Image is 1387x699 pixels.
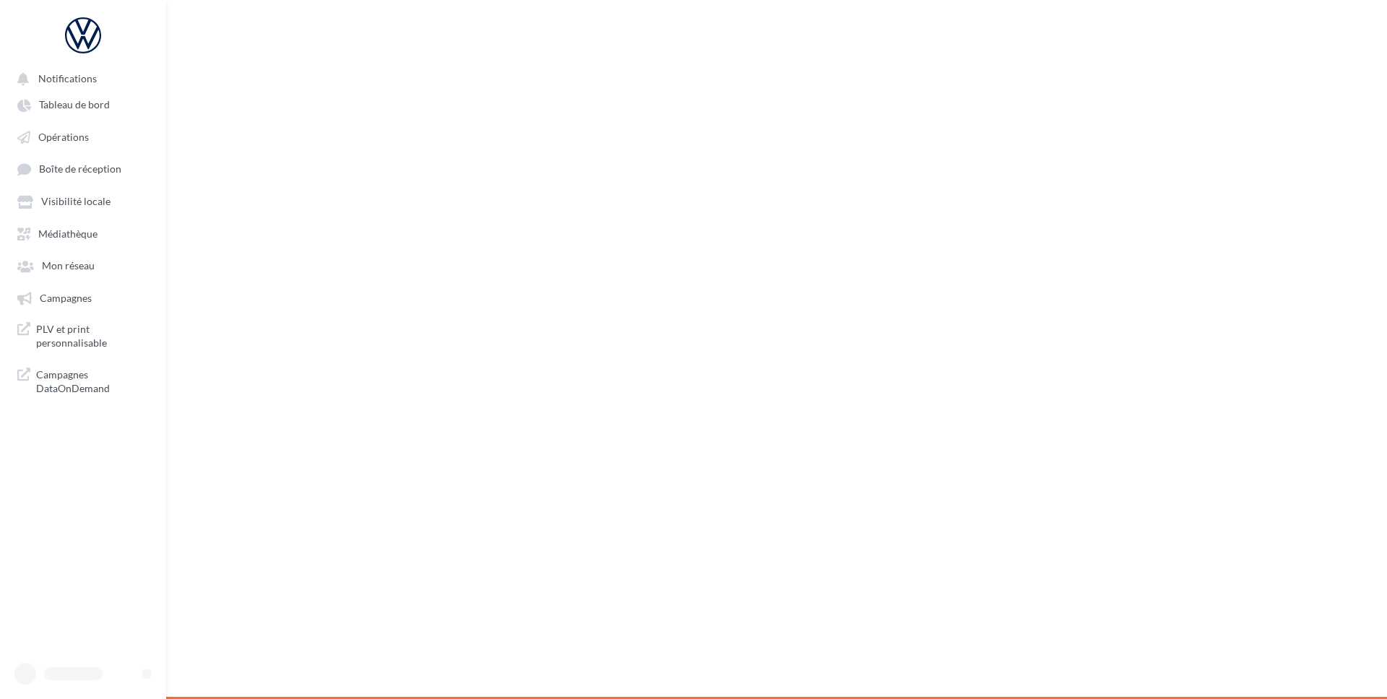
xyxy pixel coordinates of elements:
[39,163,121,175] span: Boîte de réception
[9,285,157,311] a: Campagnes
[40,292,92,304] span: Campagnes
[38,227,98,240] span: Médiathèque
[9,362,157,401] a: Campagnes DataOnDemand
[9,220,157,246] a: Médiathèque
[41,196,111,208] span: Visibilité locale
[36,368,149,396] span: Campagnes DataOnDemand
[38,72,97,84] span: Notifications
[9,91,157,117] a: Tableau de bord
[42,260,95,272] span: Mon réseau
[9,123,157,149] a: Opérations
[9,188,157,214] a: Visibilité locale
[36,322,149,350] span: PLV et print personnalisable
[9,252,157,278] a: Mon réseau
[39,99,110,111] span: Tableau de bord
[38,131,89,143] span: Opérations
[9,316,157,356] a: PLV et print personnalisable
[9,155,157,182] a: Boîte de réception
